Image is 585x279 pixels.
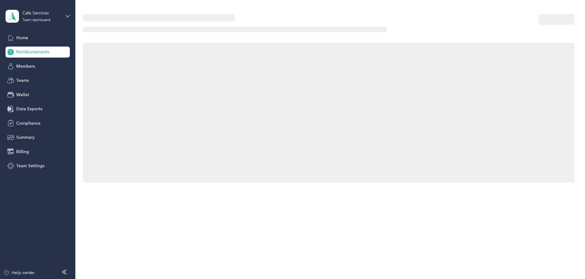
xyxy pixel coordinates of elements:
[16,149,29,155] span: Billing
[22,10,61,16] div: Cafe Services
[16,120,40,126] span: Compliance
[16,106,42,112] span: Data Exports
[22,18,51,22] div: Team dashboard
[16,92,29,98] span: Wallet
[551,245,585,279] iframe: Everlance-gr Chat Button Frame
[16,163,44,169] span: Team Settings
[16,35,28,41] span: Home
[16,134,35,141] span: Summary
[16,77,29,84] span: Teams
[16,63,35,70] span: Members
[16,49,49,55] span: Reimbursements
[3,270,35,276] button: Help center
